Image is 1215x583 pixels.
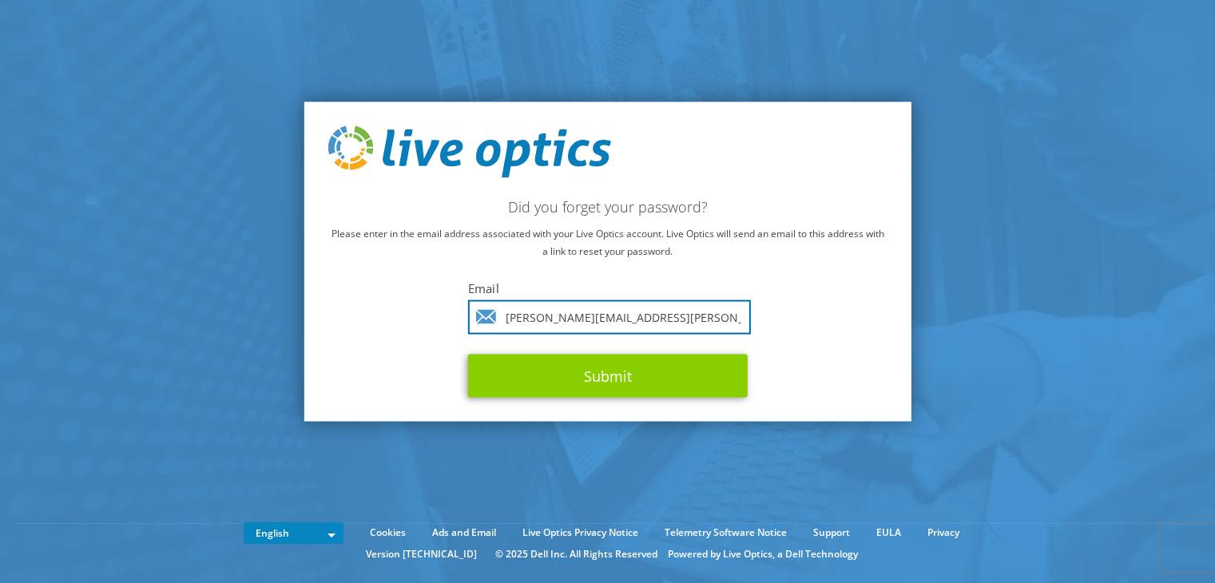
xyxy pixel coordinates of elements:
[358,545,485,563] li: Version [TECHNICAL_ID]
[864,524,913,541] a: EULA
[328,225,887,260] p: Please enter in the email address associated with your Live Optics account. Live Optics will send...
[915,524,971,541] a: Privacy
[328,125,610,178] img: live_optics_svg.svg
[653,524,799,541] a: Telemetry Software Notice
[468,355,748,398] button: Submit
[510,524,650,541] a: Live Optics Privacy Notice
[487,545,665,563] li: © 2025 Dell Inc. All Rights Reserved
[668,545,858,563] li: Powered by Live Optics, a Dell Technology
[358,524,418,541] a: Cookies
[468,280,748,296] label: Email
[420,524,508,541] a: Ads and Email
[328,198,887,216] h2: Did you forget your password?
[801,524,862,541] a: Support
